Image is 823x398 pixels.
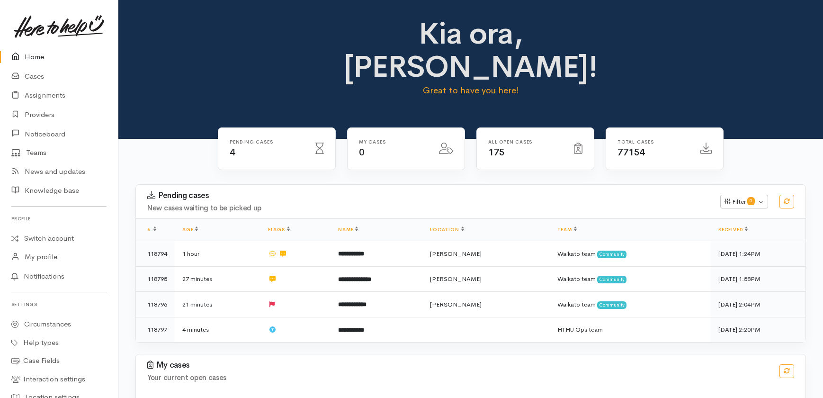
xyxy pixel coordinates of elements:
td: [DATE] 2:04PM [711,292,805,317]
span: Community [597,251,627,258]
h4: Your current open cases [147,374,768,382]
h3: My cases [147,361,768,370]
span: 77154 [617,146,645,158]
button: Filter0 [720,195,768,209]
a: Flags [268,226,290,233]
h6: Pending cases [230,139,304,145]
h6: My cases [359,139,428,145]
td: 118797 [136,317,175,342]
td: Waikato team [550,266,711,292]
h1: Kia ora, [PERSON_NAME]! [306,17,635,84]
a: Location [430,226,464,233]
a: # [147,226,156,233]
a: Received [718,226,748,233]
span: [PERSON_NAME] [430,275,482,283]
td: [DATE] 1:24PM [711,241,805,267]
td: [DATE] 1:58PM [711,266,805,292]
h6: All Open cases [488,139,563,145]
span: Community [597,301,627,309]
span: 0 [359,146,365,158]
td: 1 hour [175,241,260,267]
span: [PERSON_NAME] [430,250,482,258]
td: 21 minutes [175,292,260,317]
h3: Pending cases [147,191,709,200]
h6: Profile [11,212,107,225]
td: HTHU Ops team [550,317,711,342]
a: Name [338,226,358,233]
span: 175 [488,146,505,158]
td: Waikato team [550,292,711,317]
td: 27 minutes [175,266,260,292]
td: 118795 [136,266,175,292]
td: Waikato team [550,241,711,267]
p: Great to have you here! [306,84,635,97]
span: [PERSON_NAME] [430,300,482,308]
span: 4 [230,146,235,158]
h6: Total cases [617,139,689,145]
span: Community [597,276,627,283]
a: Age [182,226,198,233]
td: 118794 [136,241,175,267]
h4: New cases waiting to be picked up [147,204,709,212]
h6: Settings [11,298,107,311]
td: 118796 [136,292,175,317]
td: [DATE] 2:20PM [711,317,805,342]
a: Team [557,226,577,233]
span: 0 [747,197,755,205]
td: 4 minutes [175,317,260,342]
